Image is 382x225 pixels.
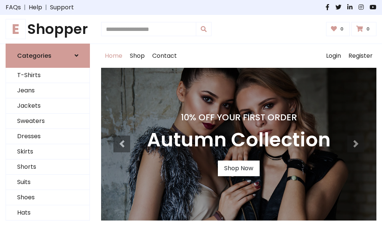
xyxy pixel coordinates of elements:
[345,44,376,68] a: Register
[50,3,74,12] a: Support
[326,22,350,36] a: 0
[6,190,90,205] a: Shoes
[126,44,148,68] a: Shop
[322,44,345,68] a: Login
[6,44,90,68] a: Categories
[101,44,126,68] a: Home
[6,3,21,12] a: FAQs
[6,68,90,83] a: T-Shirts
[364,26,372,32] span: 0
[6,175,90,190] a: Suits
[29,3,42,12] a: Help
[6,21,90,38] h1: Shopper
[6,205,90,221] a: Hats
[42,3,50,12] span: |
[6,129,90,144] a: Dresses
[6,21,90,38] a: EShopper
[6,144,90,159] a: Skirts
[351,22,376,36] a: 0
[338,26,345,32] span: 0
[148,44,181,68] a: Contact
[21,3,29,12] span: |
[6,83,90,98] a: Jeans
[218,161,260,176] a: Shop Now
[6,19,26,39] span: E
[6,98,90,114] a: Jackets
[6,159,90,175] a: Shorts
[147,129,331,152] h3: Autumn Collection
[147,112,331,123] h4: 10% Off Your First Order
[6,114,90,129] a: Sweaters
[17,52,51,59] h6: Categories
